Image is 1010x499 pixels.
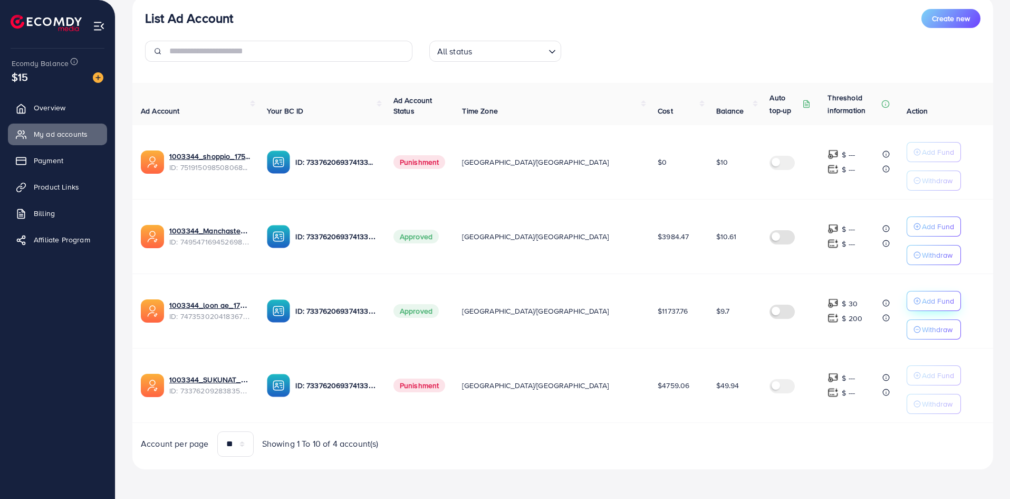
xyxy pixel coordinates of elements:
span: Create new [932,13,970,24]
span: Balance [716,106,744,116]
div: Search for option [429,41,561,62]
a: 1003344_shoppio_1750688962312 [169,151,250,162]
input: Search for option [475,42,544,59]
img: top-up amount [828,387,839,398]
span: Time Zone [462,106,497,116]
button: Withdraw [907,245,961,265]
p: $ --- [842,148,855,161]
img: menu [93,20,105,32]
p: Withdraw [922,174,953,187]
img: top-up amount [828,238,839,249]
span: Approved [393,230,439,243]
span: Action [907,106,928,116]
a: 1003344_loon ae_1740066863007 [169,300,250,310]
span: ID: 7519150985080684551 [169,162,250,173]
span: Overview [34,102,65,113]
span: $15 [12,69,28,84]
span: [GEOGRAPHIC_DATA]/[GEOGRAPHIC_DATA] [462,157,609,167]
span: Ad Account [141,106,180,116]
button: Add Fund [907,365,961,385]
div: <span class='underline'>1003344_SUKUNAT_1708423019062</span></br>7337620928383565826 [169,374,250,396]
p: Add Fund [922,146,954,158]
span: $49.94 [716,380,739,391]
span: My ad accounts [34,129,88,139]
span: $10.61 [716,231,737,242]
button: Withdraw [907,319,961,340]
span: ID: 7473530204183674896 [169,311,250,322]
span: $0 [658,157,667,167]
span: Cost [658,106,673,116]
div: <span class='underline'>1003344_loon ae_1740066863007</span></br>7473530204183674896 [169,300,250,322]
p: $ --- [842,372,855,384]
span: Approved [393,304,439,318]
span: [GEOGRAPHIC_DATA]/[GEOGRAPHIC_DATA] [462,306,609,316]
img: top-up amount [828,223,839,234]
a: Affiliate Program [8,229,107,250]
p: $ --- [842,223,855,236]
img: ic-ba-acc.ded83a64.svg [267,150,290,174]
a: Payment [8,150,107,171]
a: Product Links [8,176,107,197]
img: ic-ads-acc.e4c84228.svg [141,150,164,174]
span: Punishment [393,379,446,392]
img: ic-ads-acc.e4c84228.svg [141,299,164,323]
p: $ --- [842,163,855,176]
img: top-up amount [828,164,839,175]
span: Product Links [34,182,79,192]
p: ID: 7337620693741338625 [295,230,376,243]
p: Withdraw [922,398,953,410]
a: Overview [8,97,107,118]
span: $4759.06 [658,380,689,391]
a: Billing [8,203,107,224]
button: Withdraw [907,394,961,414]
span: $9.7 [716,306,730,316]
a: 1003344_Manchaster_1745175503024 [169,225,250,236]
span: Affiliate Program [34,234,90,245]
p: Add Fund [922,369,954,382]
span: [GEOGRAPHIC_DATA]/[GEOGRAPHIC_DATA] [462,231,609,242]
span: ID: 7337620928383565826 [169,385,250,396]
p: ID: 7337620693741338625 [295,379,376,392]
span: All status [435,44,475,59]
button: Withdraw [907,171,961,191]
img: ic-ba-acc.ded83a64.svg [267,299,290,323]
p: $ 200 [842,312,862,325]
p: ID: 7337620693741338625 [295,305,376,317]
button: Add Fund [907,216,961,237]
span: Ad Account Status [393,95,432,116]
span: Payment [34,155,63,166]
span: Ecomdy Balance [12,58,69,69]
p: $ --- [842,238,855,250]
img: ic-ads-acc.e4c84228.svg [141,225,164,248]
button: Add Fund [907,142,961,162]
div: <span class='underline'>1003344_shoppio_1750688962312</span></br>7519150985080684551 [169,151,250,173]
a: My ad accounts [8,124,107,145]
span: [GEOGRAPHIC_DATA]/[GEOGRAPHIC_DATA] [462,380,609,391]
div: <span class='underline'>1003344_Manchaster_1745175503024</span></br>7495471694526988304 [169,225,250,247]
img: ic-ba-acc.ded83a64.svg [267,374,290,397]
p: Add Fund [922,220,954,233]
a: logo [11,15,82,31]
button: Add Fund [907,291,961,311]
img: top-up amount [828,313,839,324]
p: Add Fund [922,295,954,307]
img: image [93,72,103,83]
span: $3984.47 [658,231,689,242]
img: top-up amount [828,298,839,309]
img: top-up amount [828,149,839,160]
p: Withdraw [922,323,953,336]
span: Punishment [393,155,446,169]
span: Account per page [141,438,209,450]
span: Your BC ID [267,106,303,116]
span: $11737.76 [658,306,688,316]
h3: List Ad Account [145,11,233,26]
img: top-up amount [828,372,839,383]
span: ID: 7495471694526988304 [169,237,250,247]
img: ic-ads-acc.e4c84228.svg [141,374,164,397]
iframe: Chat [965,451,1002,491]
span: $10 [716,157,728,167]
img: ic-ba-acc.ded83a64.svg [267,225,290,248]
p: Threshold information [828,91,879,117]
span: Showing 1 To 10 of 4 account(s) [262,438,379,450]
button: Create new [921,9,980,28]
